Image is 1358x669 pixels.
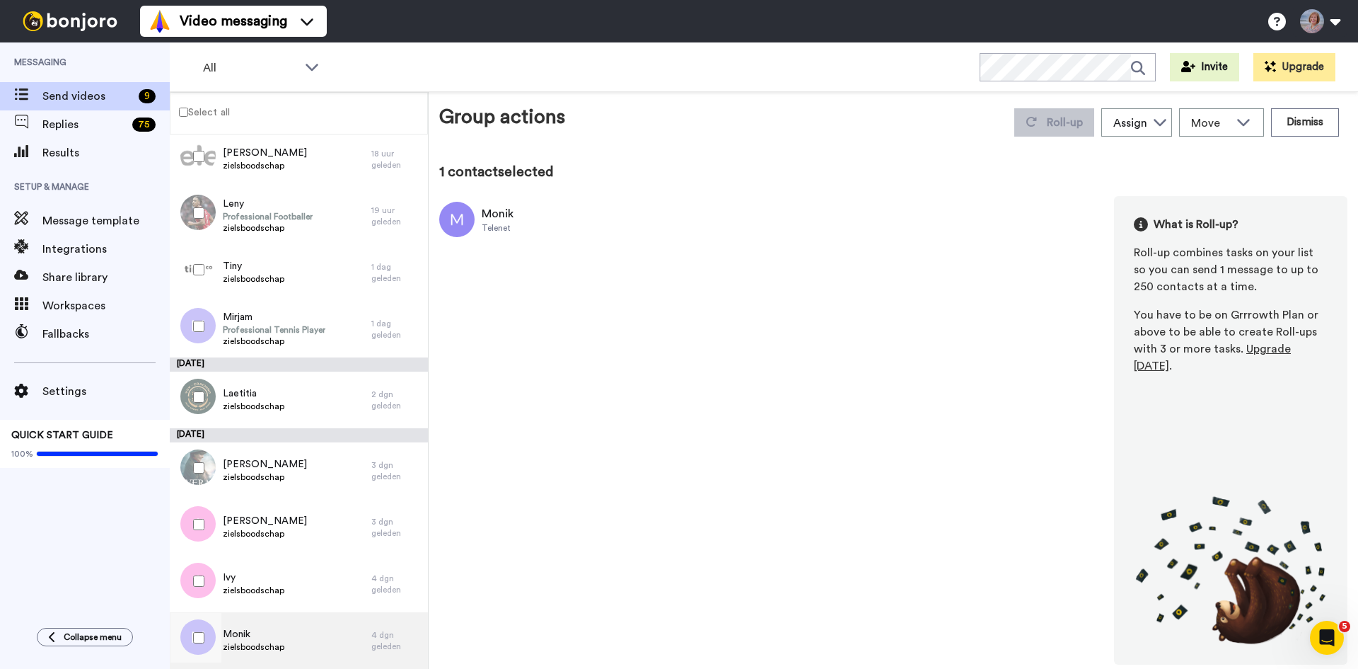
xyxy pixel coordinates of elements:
div: 19 uur geleden [371,205,421,227]
div: [DATE] [170,358,428,372]
div: 1 contact selected [439,162,1347,182]
span: [PERSON_NAME] [223,514,307,528]
div: 3 dgn geleden [371,516,421,539]
span: zielsboodschap [223,273,284,285]
span: zielsboodschap [223,160,307,171]
div: Monik [482,205,513,222]
span: Tiny [223,259,284,273]
span: Workspaces [42,297,170,314]
div: 18 uur geleden [371,148,421,171]
span: Laetitia [223,387,284,401]
button: Dismiss [1271,108,1339,137]
img: Image of Monik [439,202,475,237]
div: Telenet [482,222,513,234]
img: vm-color.svg [149,10,171,33]
button: Roll-up [1014,108,1094,137]
button: Collapse menu [37,628,133,646]
span: Message template [42,212,170,229]
span: 5 [1339,621,1350,632]
span: Integrations [42,241,170,258]
span: Send videos [42,88,133,105]
span: zielsboodschap [223,401,284,412]
span: Replies [42,116,127,133]
span: Results [42,144,170,161]
img: bj-logo-header-white.svg [17,11,123,31]
div: You have to be on Grrrowth Plan or above to be able to create Roll-ups with 3 or more tasks. . [1134,307,1328,374]
div: 9 [139,89,156,103]
div: 75 [132,118,156,132]
div: [DATE] [170,428,428,442]
span: Professional Footballer [223,211,313,222]
span: Settings [42,383,170,400]
span: Ivy [223,571,284,585]
button: Upgrade [1253,53,1335,81]
span: Move [1191,115,1229,132]
label: Select all [170,103,230,120]
span: QUICK START GUIDE [11,430,113,440]
div: 3 dgn geleden [371,459,421,482]
span: zielsboodschap [223,471,307,483]
div: Roll-up combines tasks on your list so you can send 1 message to up to 250 contacts at a time. [1134,244,1328,295]
span: zielsboodschap [223,641,284,653]
div: 2 dgn geleden [371,389,421,411]
span: Fallbacks [42,326,170,343]
iframe: Intercom live chat [1310,621,1344,655]
span: [PERSON_NAME] [223,146,307,160]
div: 1 dag geleden [371,261,421,284]
div: 1 dag geleden [371,318,421,341]
span: zielsboodschap [223,222,313,234]
span: Professional Tennis Player [223,324,325,336]
span: 100% [11,448,33,459]
div: Assign [1113,115,1147,132]
span: Share library [42,269,170,286]
span: All [203,59,298,76]
img: joro-roll.png [1134,496,1328,645]
div: Group actions [439,103,565,137]
div: 4 dgn geleden [371,573,421,595]
span: Roll-up [1047,117,1083,128]
div: 4 dgn geleden [371,629,421,652]
span: zielsboodschap [223,585,284,596]
input: Select all [179,108,188,117]
span: [PERSON_NAME] [223,457,307,471]
span: Video messaging [180,11,287,31]
button: Invite [1170,53,1239,81]
span: Collapse menu [64,631,122,643]
span: zielsboodschap [223,528,307,539]
span: Monik [223,627,284,641]
span: Mirjam [223,310,325,324]
span: What is Roll-up? [1154,216,1238,233]
span: Leny [223,197,313,211]
span: zielsboodschap [223,336,325,347]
